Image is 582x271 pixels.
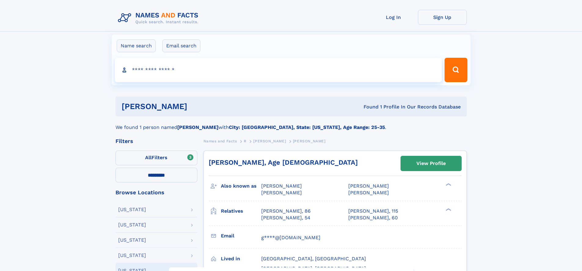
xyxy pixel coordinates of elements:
input: search input [115,58,442,82]
h3: Lived in [221,254,261,264]
h3: Relatives [221,206,261,216]
span: [PERSON_NAME] [293,139,326,143]
h3: Email [221,231,261,241]
div: [US_STATE] [118,238,146,243]
img: Logo Names and Facts [115,10,203,26]
a: [PERSON_NAME], 54 [261,214,310,221]
label: Filters [115,151,197,165]
div: Browse Locations [115,190,197,195]
span: [PERSON_NAME] [348,190,389,196]
div: [US_STATE] [118,253,146,258]
a: Sign Up [418,10,467,25]
b: City: [GEOGRAPHIC_DATA], State: [US_STATE], Age Range: 25-35 [229,124,385,130]
div: Filters [115,138,197,144]
button: Search Button [445,58,467,82]
div: Found 1 Profile In Our Records Database [275,104,461,110]
span: R [244,139,247,143]
span: [PERSON_NAME] [261,190,302,196]
a: [PERSON_NAME] [253,137,286,145]
div: ❯ [444,207,452,211]
span: [GEOGRAPHIC_DATA], [GEOGRAPHIC_DATA] [261,256,366,262]
div: [US_STATE] [118,222,146,227]
div: ❯ [444,183,452,187]
a: Names and Facts [203,137,237,145]
a: [PERSON_NAME], Age [DEMOGRAPHIC_DATA] [209,159,358,166]
span: [PERSON_NAME] [348,183,389,189]
b: [PERSON_NAME] [177,124,218,130]
a: [PERSON_NAME], 115 [348,208,398,214]
span: [PERSON_NAME] [261,183,302,189]
a: [PERSON_NAME], 86 [261,208,311,214]
h3: Also known as [221,181,261,191]
div: We found 1 person named with . [115,116,467,131]
div: [US_STATE] [118,207,146,212]
a: R [244,137,247,145]
a: View Profile [401,156,461,171]
a: [PERSON_NAME], 60 [348,214,398,221]
label: Name search [117,39,156,52]
div: View Profile [416,156,446,170]
span: [PERSON_NAME] [253,139,286,143]
label: Email search [162,39,200,52]
a: Log In [369,10,418,25]
span: All [145,155,152,160]
h1: [PERSON_NAME] [122,103,276,110]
